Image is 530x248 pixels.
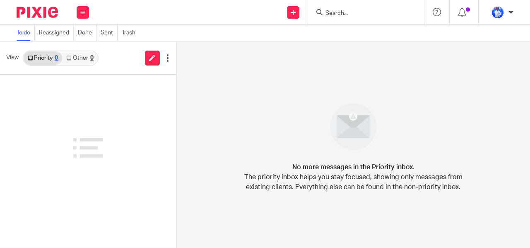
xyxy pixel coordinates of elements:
a: Sent [101,25,118,41]
a: Other0 [62,51,97,65]
img: WhatsApp%20Image%202022-01-17%20at%2010.26.43%20PM.jpeg [491,6,504,19]
img: Pixie [17,7,58,18]
a: Done [78,25,96,41]
a: Priority0 [24,51,62,65]
img: image [325,98,382,156]
a: To do [17,25,35,41]
h4: No more messages in the Priority inbox. [292,162,414,172]
input: Search [325,10,399,17]
div: 0 [90,55,94,61]
a: Reassigned [39,25,74,41]
div: 0 [55,55,58,61]
span: View [6,53,19,62]
p: The priority inbox helps you stay focused, showing only messages from existing clients. Everythin... [243,172,463,192]
a: Trash [122,25,140,41]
